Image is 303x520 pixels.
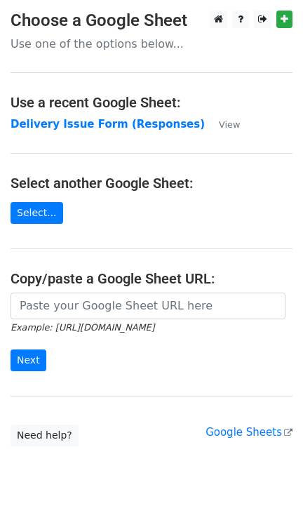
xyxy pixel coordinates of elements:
[206,426,292,439] a: Google Sheets
[11,425,79,446] a: Need help?
[219,119,240,130] small: View
[11,175,292,192] h4: Select another Google Sheet:
[11,322,154,333] small: Example: [URL][DOMAIN_NAME]
[205,118,240,131] a: View
[11,36,292,51] p: Use one of the options below...
[11,11,292,31] h3: Choose a Google Sheet
[11,118,205,131] a: Delivery Issue Form (Responses)
[11,293,285,319] input: Paste your Google Sheet URL here
[11,202,63,224] a: Select...
[11,94,292,111] h4: Use a recent Google Sheet:
[11,349,46,371] input: Next
[11,270,292,287] h4: Copy/paste a Google Sheet URL:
